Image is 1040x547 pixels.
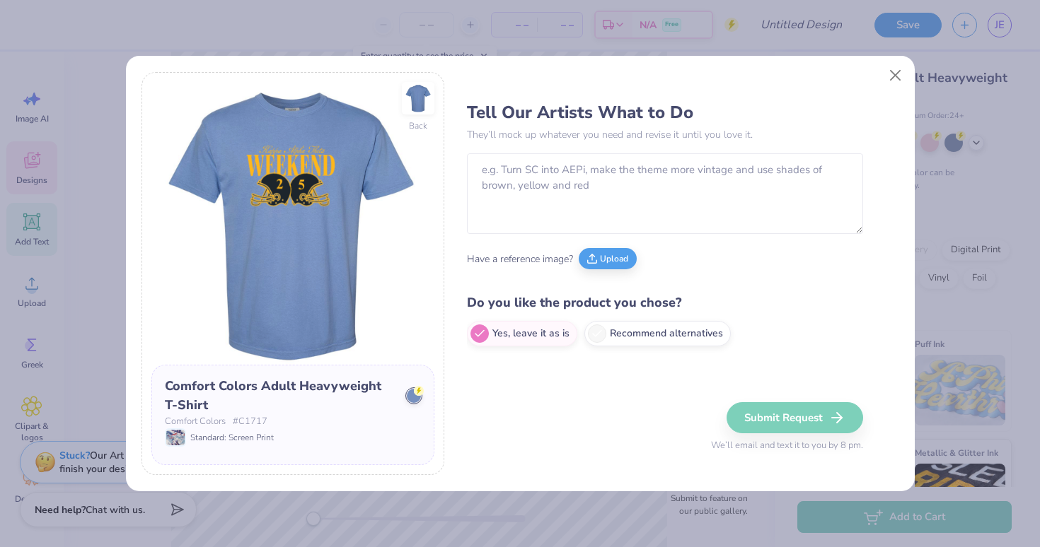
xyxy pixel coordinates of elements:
span: Standard: Screen Print [190,431,274,444]
span: Comfort Colors [165,415,226,429]
button: Upload [579,248,637,269]
span: Have a reference image? [467,252,573,266]
img: Standard: Screen Print [166,430,185,445]
label: Yes, leave it as is [467,321,577,346]
button: Close [882,62,908,89]
img: Back [404,84,432,112]
div: Back [409,119,427,132]
label: Recommend alternatives [584,321,731,346]
h3: Tell Our Artists What to Do [467,102,863,123]
h4: Do you like the product you chose? [467,293,863,313]
div: Comfort Colors Adult Heavyweight T-Shirt [165,377,395,415]
span: We’ll email and text it to you by 8 pm. [711,439,863,453]
p: They’ll mock up whatever you need and revise it until you love it. [467,127,863,142]
span: # C1717 [233,415,267,429]
img: Front [151,82,434,365]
